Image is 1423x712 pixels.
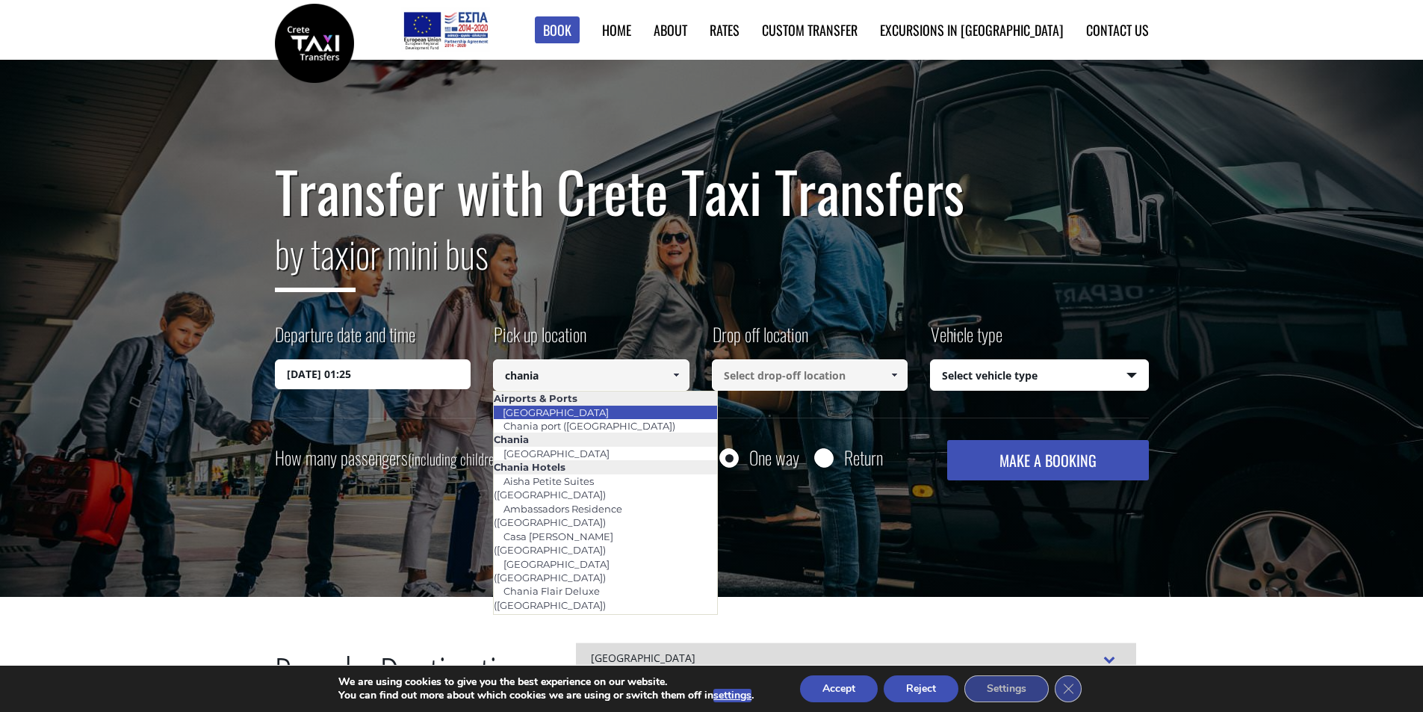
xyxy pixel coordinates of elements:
[275,225,356,292] span: by taxi
[275,440,512,477] label: How many passengers ?
[275,4,354,83] img: Crete Taxi Transfers | Safe Taxi Transfer Services from to Heraklion Airport, Chania Airport, Ret...
[494,433,717,446] li: Chania
[947,440,1148,480] button: MAKE A BOOKING
[275,223,1149,303] h2: or mini bus
[401,7,490,52] img: e-bannersEUERDF180X90.jpg
[494,554,616,588] a: [GEOGRAPHIC_DATA] ([GEOGRAPHIC_DATA])
[338,689,754,702] p: You can find out more about which cookies we are using or switch them off in .
[882,359,907,391] a: Show All Items
[880,20,1064,40] a: Excursions in [GEOGRAPHIC_DATA]
[494,391,717,405] li: Airports & Ports
[713,689,751,702] button: settings
[493,359,689,391] input: Select pickup location
[494,460,717,474] li: Chania Hotels
[494,581,616,615] a: Chania Flair Deluxe ([GEOGRAPHIC_DATA])
[576,643,1136,675] div: [GEOGRAPHIC_DATA]
[663,359,688,391] a: Show All Items
[710,20,740,40] a: Rates
[275,160,1149,223] h1: Transfer with Crete Taxi Transfers
[844,448,883,467] label: Return
[712,321,808,359] label: Drop off location
[800,675,878,702] button: Accept
[274,643,379,712] span: Popular
[749,448,799,467] label: One way
[1086,20,1149,40] a: Contact us
[964,675,1049,702] button: Settings
[1055,675,1082,702] button: Close GDPR Cookie Banner
[494,443,619,464] a: [GEOGRAPHIC_DATA]
[275,321,415,359] label: Departure date and time
[275,34,354,49] a: Crete Taxi Transfers | Safe Taxi Transfer Services from to Heraklion Airport, Chania Airport, Ret...
[494,498,622,533] a: Ambassadors Residence ([GEOGRAPHIC_DATA])
[930,321,1002,359] label: Vehicle type
[762,20,858,40] a: Custom Transfer
[408,448,504,470] small: (including children)
[884,675,958,702] button: Reject
[654,20,687,40] a: About
[493,402,619,423] a: [GEOGRAPHIC_DATA]
[931,360,1148,391] span: Select vehicle type
[602,20,631,40] a: Home
[494,526,616,560] a: Casa [PERSON_NAME] ([GEOGRAPHIC_DATA])
[338,675,754,689] p: We are using cookies to give you the best experience on our website.
[535,16,580,44] a: Book
[493,321,586,359] label: Pick up location
[712,359,908,391] input: Select drop-off location
[494,415,685,436] a: Chania port ([GEOGRAPHIC_DATA])
[494,471,616,505] a: Aisha Petite Suites ([GEOGRAPHIC_DATA])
